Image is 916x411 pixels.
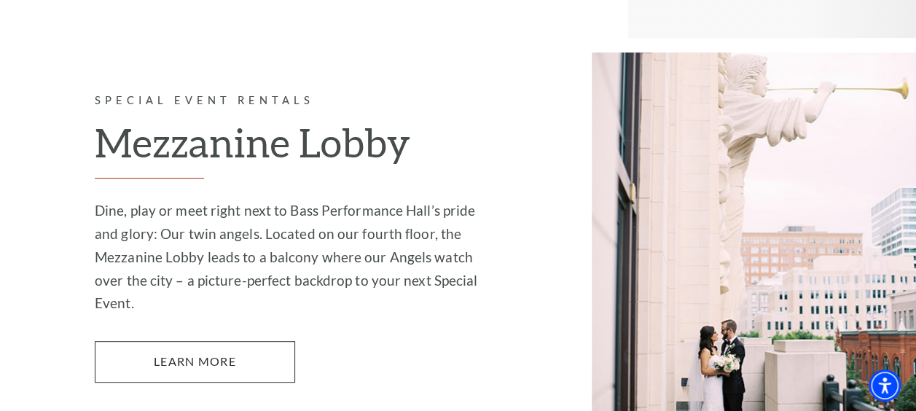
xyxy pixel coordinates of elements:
[95,199,482,316] p: Dine, play or meet right next to Bass Performance Hall’s pride and glory: Our twin angels. Locate...
[95,92,482,110] p: Special Event Rentals
[95,119,482,179] h2: Mezzanine Lobby
[869,369,901,402] div: Accessibility Menu
[95,341,295,382] a: Learn More Mezzanine Lobby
